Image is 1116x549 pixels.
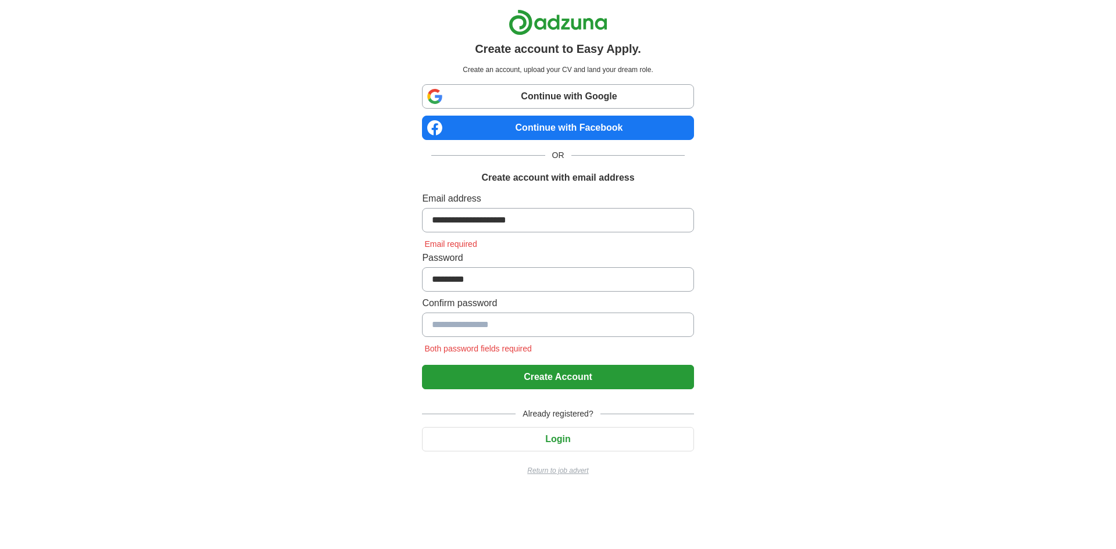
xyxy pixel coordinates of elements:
span: OR [545,149,571,162]
label: Password [422,251,693,265]
label: Confirm password [422,296,693,310]
a: Return to job advert [422,465,693,476]
span: Already registered? [516,408,600,420]
span: Both password fields required [422,344,534,353]
a: Continue with Facebook [422,116,693,140]
a: Login [422,434,693,444]
a: Continue with Google [422,84,693,109]
button: Create Account [422,365,693,389]
p: Create an account, upload your CV and land your dream role. [424,64,691,75]
label: Email address [422,192,693,206]
button: Login [422,427,693,451]
h1: Create account with email address [481,171,634,185]
span: Email required [422,239,479,249]
img: Adzuna logo [509,9,607,35]
h1: Create account to Easy Apply. [475,40,641,58]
